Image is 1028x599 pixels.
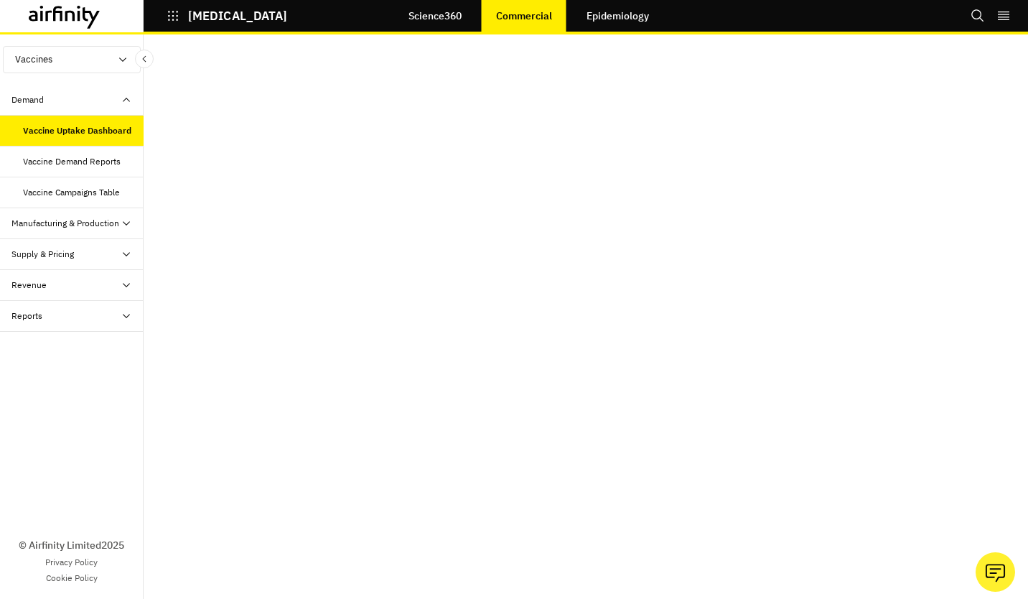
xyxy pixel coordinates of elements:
[23,124,131,137] div: Vaccine Uptake Dashboard
[135,50,154,68] button: Close Sidebar
[161,49,1011,576] iframe: Interactive or visual content
[971,4,985,28] button: Search
[11,217,119,230] div: Manufacturing & Production
[167,4,287,28] button: [MEDICAL_DATA]
[23,186,120,199] div: Vaccine Campaigns Table
[11,279,47,292] div: Revenue
[11,248,74,261] div: Supply & Pricing
[11,93,44,106] div: Demand
[45,556,98,569] a: Privacy Policy
[496,10,552,22] p: Commercial
[23,155,121,168] div: Vaccine Demand Reports
[19,538,124,553] p: © Airfinity Limited 2025
[188,9,287,22] p: [MEDICAL_DATA]
[976,552,1015,592] button: Ask our analysts
[46,572,98,585] a: Cookie Policy
[11,310,42,322] div: Reports
[3,46,141,73] button: Vaccines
